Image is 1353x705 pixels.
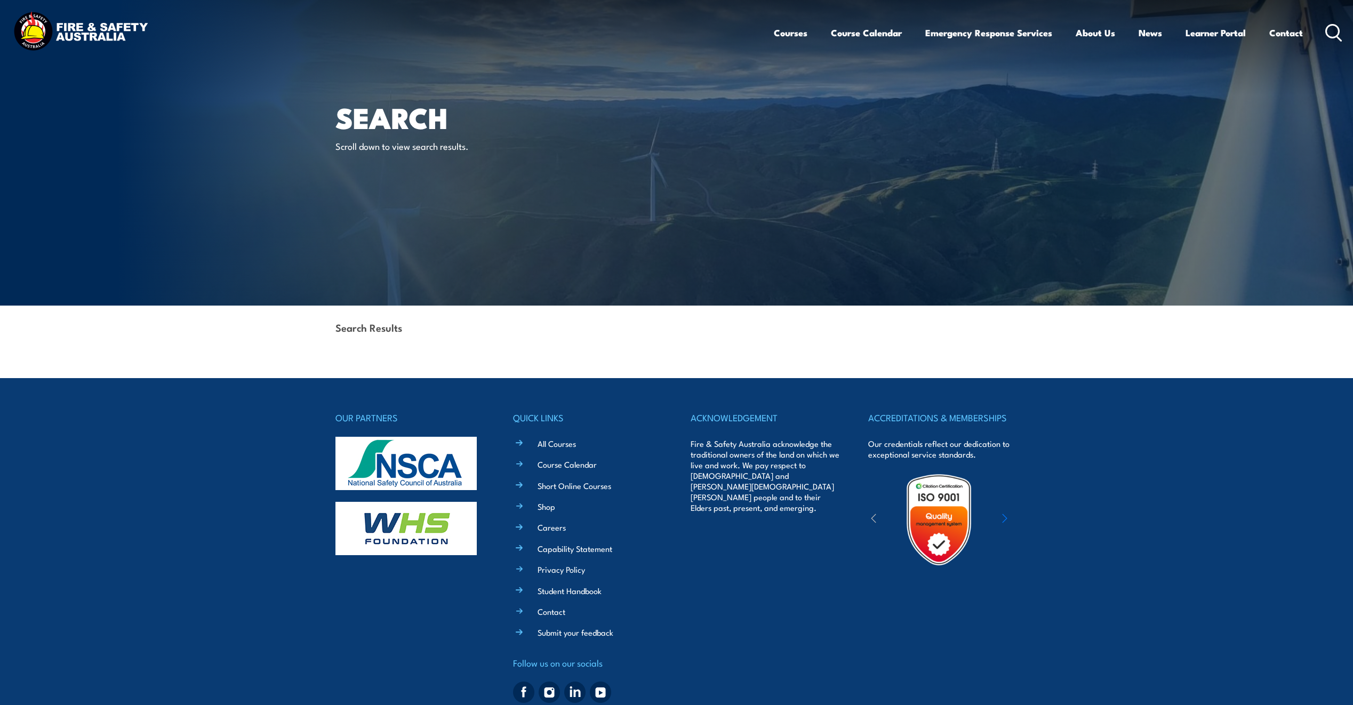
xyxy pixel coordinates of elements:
[513,655,662,670] h4: Follow us on our socials
[538,501,555,512] a: Shop
[774,19,807,47] a: Courses
[892,473,986,566] img: Untitled design (19)
[691,410,840,425] h4: ACKNOWLEDGEMENT
[538,438,576,449] a: All Courses
[538,459,597,470] a: Course Calendar
[538,606,565,617] a: Contact
[1139,19,1162,47] a: News
[925,19,1052,47] a: Emergency Response Services
[335,437,477,490] img: nsca-logo-footer
[831,19,902,47] a: Course Calendar
[335,502,477,555] img: whs-logo-footer
[335,410,485,425] h4: OUR PARTNERS
[538,543,612,554] a: Capability Statement
[335,320,402,334] strong: Search Results
[538,627,613,638] a: Submit your feedback
[1269,19,1303,47] a: Contact
[335,140,530,152] p: Scroll down to view search results.
[986,501,1079,538] img: ewpa-logo
[538,522,566,533] a: Careers
[538,480,611,491] a: Short Online Courses
[1186,19,1246,47] a: Learner Portal
[538,585,602,596] a: Student Handbook
[1076,19,1115,47] a: About Us
[335,105,599,130] h1: Search
[691,438,840,513] p: Fire & Safety Australia acknowledge the traditional owners of the land on which we live and work....
[868,438,1018,460] p: Our credentials reflect our dedication to exceptional service standards.
[538,564,585,575] a: Privacy Policy
[513,410,662,425] h4: QUICK LINKS
[868,410,1018,425] h4: ACCREDITATIONS & MEMBERSHIPS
